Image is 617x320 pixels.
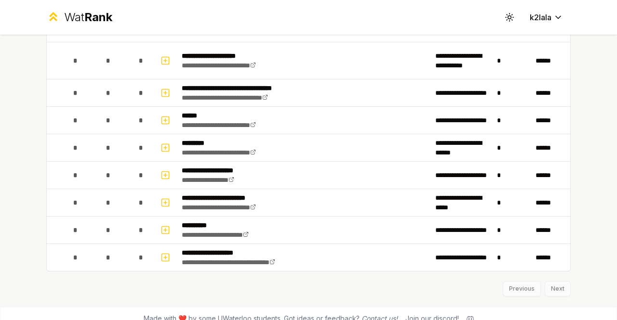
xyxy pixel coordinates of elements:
span: k2lala [530,12,551,23]
div: Wat [64,10,112,25]
a: WatRank [46,10,112,25]
button: k2lala [522,9,571,26]
span: Rank [84,10,112,24]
